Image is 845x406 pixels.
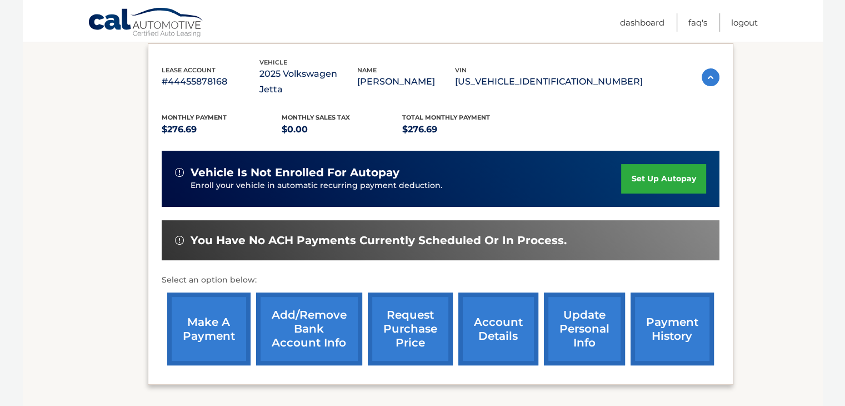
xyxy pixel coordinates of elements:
a: Add/Remove bank account info [256,293,362,365]
span: vin [455,66,467,74]
a: account details [458,293,538,365]
p: $276.69 [162,122,282,137]
a: update personal info [544,293,625,365]
span: lease account [162,66,216,74]
a: set up autopay [621,164,706,194]
a: FAQ's [688,13,707,32]
img: alert-white.svg [175,236,184,245]
span: name [357,66,377,74]
p: 2025 Volkswagen Jetta [259,66,357,97]
p: [PERSON_NAME] [357,74,455,90]
p: Select an option below: [162,274,719,287]
a: request purchase price [368,293,453,365]
p: $0.00 [282,122,402,137]
span: vehicle is not enrolled for autopay [191,166,399,180]
a: Dashboard [620,13,664,32]
img: accordion-active.svg [702,68,719,86]
span: Monthly Payment [162,113,227,121]
a: payment history [631,293,714,365]
p: Enroll your vehicle in automatic recurring payment deduction. [191,180,622,192]
span: You have no ACH payments currently scheduled or in process. [191,234,567,247]
p: $276.69 [402,122,523,137]
span: Monthly sales Tax [282,113,350,121]
p: #44455878168 [162,74,259,90]
span: Total Monthly Payment [402,113,490,121]
span: vehicle [259,58,287,66]
a: Logout [731,13,758,32]
a: Cal Automotive [88,7,204,39]
img: alert-white.svg [175,168,184,177]
p: [US_VEHICLE_IDENTIFICATION_NUMBER] [455,74,643,90]
a: make a payment [167,293,251,365]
